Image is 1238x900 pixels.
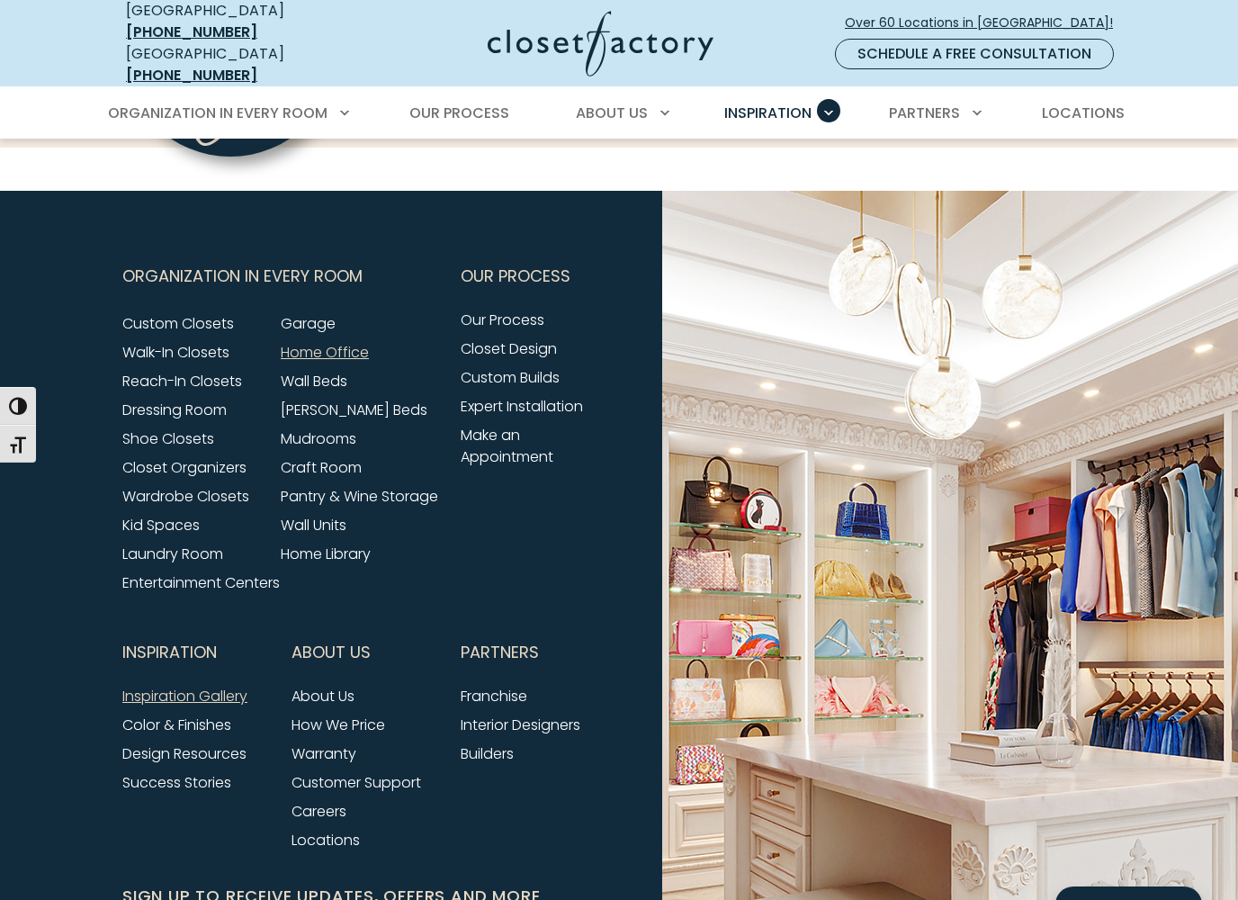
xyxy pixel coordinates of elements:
[724,103,812,123] span: Inspiration
[126,22,257,42] a: [PHONE_NUMBER]
[122,630,270,675] button: Footer Subnav Button - Inspiration
[461,254,608,299] button: Footer Subnav Button - Our Process
[281,544,371,564] a: Home Library
[488,11,713,76] img: Closet Factory Logo
[122,313,234,334] a: Custom Closets
[126,43,346,86] div: [GEOGRAPHIC_DATA]
[122,400,227,420] a: Dressing Room
[292,743,356,764] a: Warranty
[461,630,608,675] button: Footer Subnav Button - Partners
[108,103,327,123] span: Organization in Every Room
[122,686,247,706] a: Inspiration Gallery
[281,486,438,507] a: Pantry & Wine Storage
[122,743,247,764] a: Design Resources
[1042,103,1125,123] span: Locations
[122,457,247,478] a: Closet Organizers
[122,772,231,793] a: Success Stories
[461,338,557,359] a: Closet Design
[281,371,347,391] a: Wall Beds
[122,486,249,507] a: Wardrobe Closets
[292,686,354,706] a: About Us
[292,630,439,675] button: Footer Subnav Button - About Us
[122,254,363,299] span: Organization in Every Room
[281,515,346,535] a: Wall Units
[461,743,514,764] a: Builders
[122,254,439,299] button: Footer Subnav Button - Organization in Every Room
[461,715,580,735] a: Interior Designers
[281,400,427,420] a: [PERSON_NAME] Beds
[835,39,1114,69] a: Schedule a Free Consultation
[281,342,369,363] a: Home Office
[281,313,336,334] a: Garage
[461,396,583,417] a: Expert Installation
[292,830,360,850] a: Locations
[889,103,960,123] span: Partners
[845,13,1127,32] span: Over 60 Locations in [GEOGRAPHIC_DATA]!
[122,630,217,675] span: Inspiration
[461,254,570,299] span: Our Process
[576,103,648,123] span: About Us
[409,103,509,123] span: Our Process
[122,342,229,363] a: Walk-In Closets
[95,88,1143,139] nav: Primary Menu
[281,428,356,449] a: Mudrooms
[461,367,560,388] a: Custom Builds
[122,515,200,535] a: Kid Spaces
[122,572,280,593] a: Entertainment Centers
[292,630,371,675] span: About Us
[122,428,214,449] a: Shoe Closets
[122,715,231,735] a: Color & Finishes
[461,630,539,675] span: Partners
[122,544,223,564] a: Laundry Room
[292,715,385,735] a: How We Price
[281,457,362,478] a: Craft Room
[844,7,1128,39] a: Over 60 Locations in [GEOGRAPHIC_DATA]!
[292,772,421,793] a: Customer Support
[461,310,544,330] a: Our Process
[292,801,346,822] a: Careers
[461,425,553,467] a: Make an Appointment
[122,371,242,391] a: Reach-In Closets
[461,686,527,706] a: Franchise
[126,65,257,85] a: [PHONE_NUMBER]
